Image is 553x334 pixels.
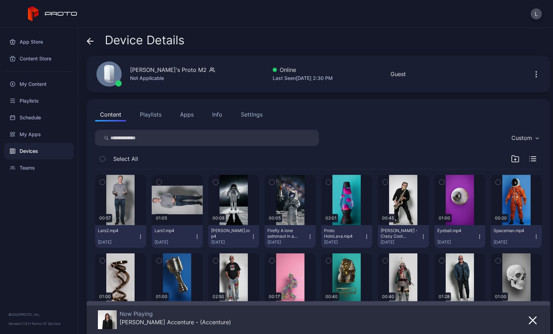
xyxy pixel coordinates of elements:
[130,66,207,74] div: [PERSON_NAME]'s Proto M2
[130,74,215,82] div: Not Applicable
[95,107,126,121] button: Content
[381,228,419,239] div: Scott Page - Crazy Cool Technology.mp4
[120,310,231,317] div: Now Playing
[511,134,532,141] div: Custom
[4,92,74,109] a: Playlists
[4,34,74,50] a: App Store
[265,225,316,248] button: Firefly A lone astronaut in a modern white space suit stands on the moon's surface, his visor dis...
[273,66,333,74] div: Online
[273,74,333,82] div: Last Seen [DATE] 2:30 PM
[155,239,194,245] div: [DATE]
[241,110,263,119] div: Settings
[531,8,542,20] button: L
[105,34,185,47] span: Device Details
[120,319,231,326] div: Mair Accenture - (Accenture)
[4,50,74,67] a: Content Store
[8,321,31,326] span: Version 1.13.1 •
[378,225,429,248] button: [PERSON_NAME] - Crazy Cool Technology.mp4[DATE]
[4,109,74,126] a: Schedule
[8,312,70,317] div: © 2025 PROTO, Inc.
[208,225,259,248] button: [PERSON_NAME].mp4[DATE]
[324,239,364,245] div: [DATE]
[236,107,267,121] button: Settings
[98,228,136,233] div: Lars2.mp4
[211,239,251,245] div: [DATE]
[508,130,542,146] button: Custom
[95,225,146,248] button: Lars2.mp4[DATE]
[437,228,476,233] div: Eyeball.mp4
[152,225,203,248] button: Lars1.mp4[DATE]
[4,143,74,159] a: Devices
[437,239,477,245] div: [DATE]
[324,228,362,239] div: Proto HoloLava.mp4
[211,228,250,239] div: Lars_No_Motion.mp4
[267,228,306,239] div: Firefly A lone astronaut in a modern white space suit stands on the moon's surface, his visor dis...
[113,155,138,163] span: Select All
[155,228,193,233] div: Lars1.mp4
[31,321,60,326] a: Terms Of Service
[175,107,199,121] button: Apps
[212,110,222,119] div: Info
[4,126,74,143] a: My Apps
[491,225,542,248] button: Spaceman.mp4[DATE]
[4,159,74,176] a: Teams
[390,70,406,78] div: Guest
[321,225,372,248] button: Proto HoloLava.mp4[DATE]
[494,239,533,245] div: [DATE]
[494,228,532,233] div: Spaceman.mp4
[267,239,307,245] div: [DATE]
[434,225,486,248] button: Eyeball.mp4[DATE]
[207,107,227,121] button: Info
[4,76,74,92] a: My Content
[98,239,138,245] div: [DATE]
[135,107,166,121] button: Playlists
[381,239,421,245] div: [DATE]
